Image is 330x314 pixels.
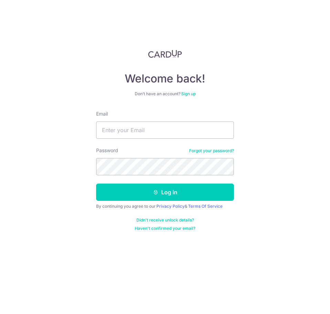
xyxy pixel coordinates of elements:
[181,91,196,96] a: Sign up
[96,147,118,154] label: Password
[148,50,182,58] img: CardUp Logo
[188,204,223,209] a: Terms Of Service
[96,204,234,209] div: By continuing you agree to our &
[96,110,108,117] label: Email
[189,148,234,154] a: Forgot your password?
[156,204,185,209] a: Privacy Policy
[96,72,234,86] h4: Welcome back!
[135,226,195,231] a: Haven't confirmed your email?
[96,121,234,139] input: Enter your Email
[136,217,194,223] a: Didn't receive unlock details?
[96,184,234,201] button: Log in
[96,91,234,97] div: Don’t have an account?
